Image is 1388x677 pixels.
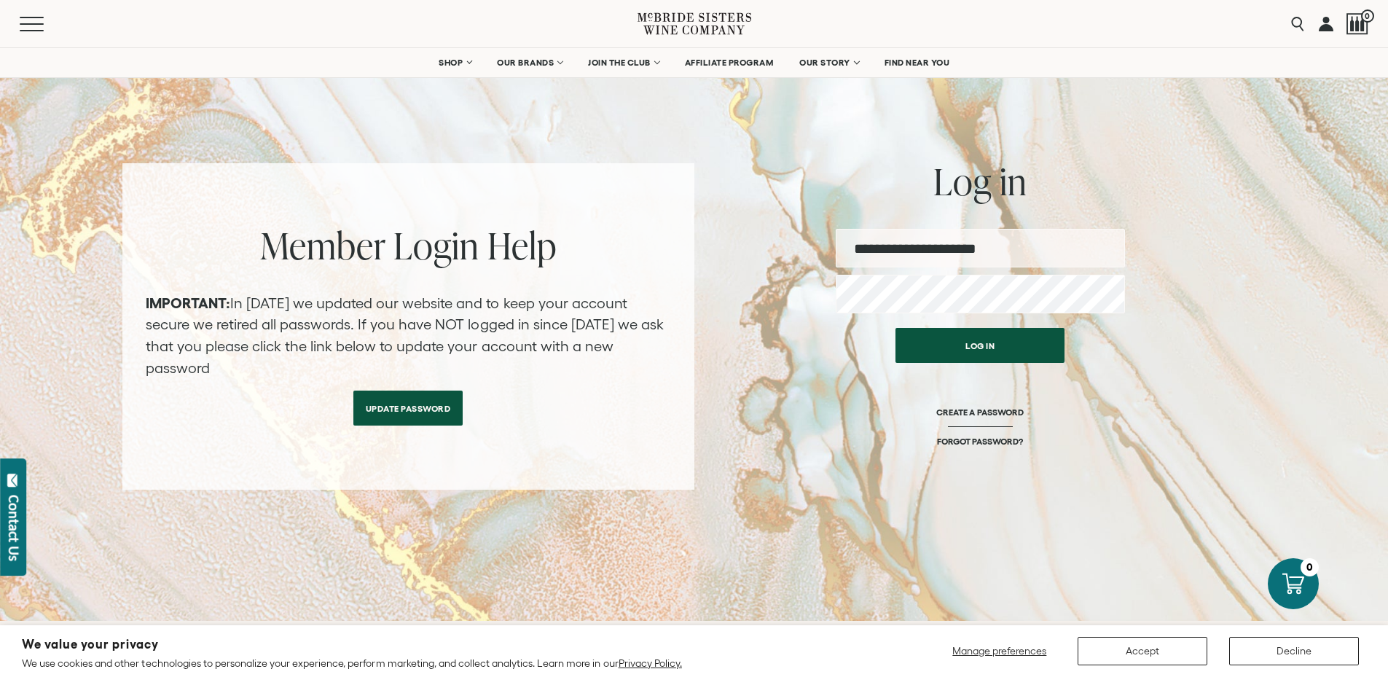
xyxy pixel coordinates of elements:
[353,391,463,426] a: Update Password
[146,295,230,311] strong: IMPORTANT:
[588,58,651,68] span: JOIN THE CLUB
[429,48,480,77] a: SHOP
[944,637,1056,665] button: Manage preferences
[1361,9,1374,23] span: 0
[799,58,850,68] span: OUR STORY
[875,48,960,77] a: FIND NEAR YOU
[7,495,21,561] div: Contact Us
[895,328,1064,363] button: Log in
[22,657,682,670] p: We use cookies and other technologies to personalize your experience, perform marketing, and coll...
[937,436,1023,447] a: FORGOT PASSWORD?
[146,227,671,264] h2: Member Login Help
[936,407,1023,436] a: CREATE A PASSWORD
[579,48,668,77] a: JOIN THE CLUB
[439,58,463,68] span: SHOP
[20,17,72,31] button: Mobile Menu Trigger
[22,638,682,651] h2: We value your privacy
[619,657,682,669] a: Privacy Policy.
[1301,558,1319,576] div: 0
[487,48,571,77] a: OUR BRANDS
[146,293,671,379] p: In [DATE] we updated our website and to keep your account secure we retired all passwords. If you...
[1078,637,1207,665] button: Accept
[675,48,783,77] a: AFFILIATE PROGRAM
[885,58,950,68] span: FIND NEAR YOU
[497,58,554,68] span: OUR BRANDS
[790,48,868,77] a: OUR STORY
[836,163,1125,200] h2: Log in
[952,645,1046,657] span: Manage preferences
[685,58,774,68] span: AFFILIATE PROGRAM
[1229,637,1359,665] button: Decline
